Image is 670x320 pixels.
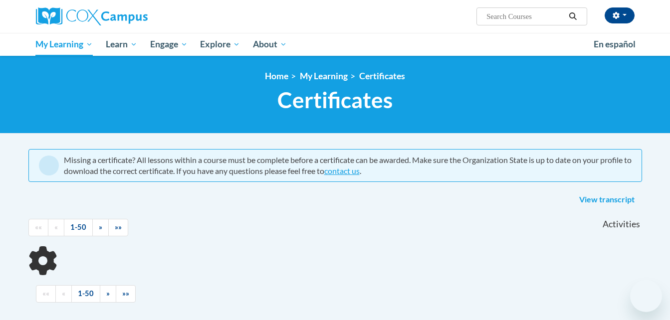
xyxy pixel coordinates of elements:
a: My Learning [300,71,348,81]
a: En español [587,34,642,55]
a: End [116,285,136,303]
a: My Learning [29,33,100,56]
span: «« [42,289,49,298]
a: End [108,219,128,236]
a: View transcript [572,192,642,208]
span: Engage [150,38,188,50]
a: Begining [28,219,48,236]
input: Search Courses [485,10,565,22]
a: Previous [48,219,64,236]
img: Cox Campus [36,7,148,25]
span: » [106,289,110,298]
a: contact us [324,166,360,175]
span: My Learning [35,38,93,50]
a: Next [100,285,116,303]
span: En español [594,39,636,49]
a: 1-50 [64,219,93,236]
span: »» [115,223,122,231]
a: Cox Campus [36,7,225,25]
button: Account Settings [605,7,635,23]
span: « [54,223,58,231]
a: Next [92,219,109,236]
a: Home [265,71,288,81]
span: «« [35,223,42,231]
div: Missing a certificate? All lessons within a course must be complete before a certificate can be a... [64,155,632,176]
a: Learn [99,33,144,56]
div: Main menu [21,33,650,56]
span: »» [122,289,129,298]
a: About [246,33,293,56]
span: « [62,289,65,298]
span: Explore [200,38,240,50]
span: » [99,223,102,231]
span: Learn [106,38,137,50]
span: About [253,38,287,50]
a: Engage [144,33,194,56]
a: Certificates [359,71,405,81]
iframe: Button to launch messaging window [630,280,662,312]
a: Begining [36,285,56,303]
a: 1-50 [71,285,100,303]
span: Activities [603,219,640,230]
a: Previous [55,285,72,303]
span: Certificates [277,87,393,113]
button: Search [565,10,580,22]
a: Explore [194,33,246,56]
